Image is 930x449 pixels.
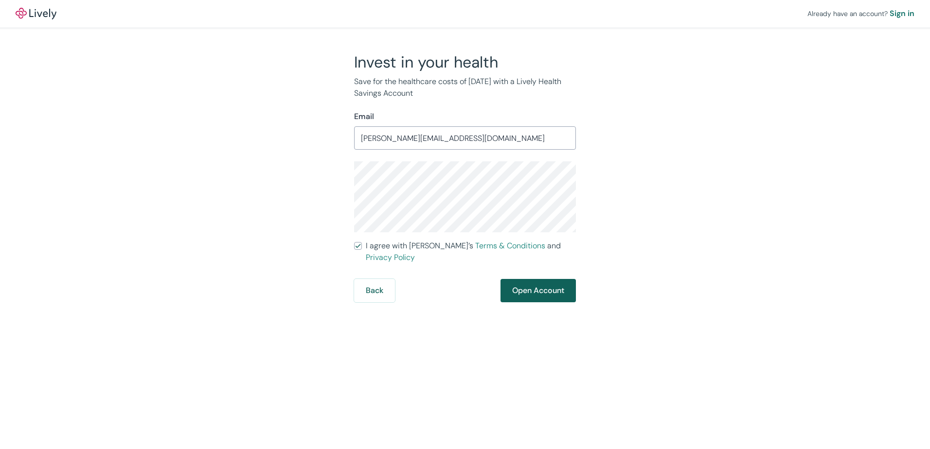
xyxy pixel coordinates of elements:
a: Terms & Conditions [475,241,545,251]
img: Lively [16,8,56,19]
span: I agree with [PERSON_NAME]’s and [366,240,576,263]
label: Email [354,111,374,122]
button: Back [354,279,395,302]
h2: Invest in your health [354,52,576,72]
a: Sign in [890,8,914,19]
div: Already have an account? [807,8,914,19]
a: Privacy Policy [366,252,415,262]
p: Save for the healthcare costs of [DATE] with a Lively Health Savings Account [354,76,576,99]
a: LivelyLively [16,8,56,19]
button: Open Account [501,279,576,302]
